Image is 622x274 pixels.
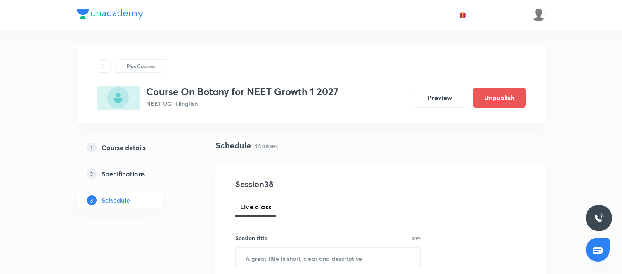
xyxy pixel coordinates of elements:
h5: Specifications [102,169,145,179]
p: 2 [87,169,97,179]
h5: Schedule [102,195,130,205]
h3: Course On Botany for NEET Growth 1 2027 [146,86,338,98]
a: 1Course details [77,139,189,156]
a: 2Specifications [77,166,189,182]
img: avatar [459,11,466,19]
button: avatar [456,8,469,21]
p: 3 [87,195,97,205]
img: A0D1F985-C8CC-413A-A225-BA92EB1ADA39_plus.png [97,86,140,110]
button: Preview [414,88,466,108]
button: Unpublish [473,88,526,108]
img: Md Khalid Hasan Ansari [532,8,546,22]
input: A great title is short, clear and descriptive [236,248,421,269]
img: ttu [594,213,604,223]
h6: Session title [235,234,267,242]
span: Live class [240,202,272,212]
a: Company Logo [77,9,143,21]
p: 37 classes [254,141,278,150]
h5: Course details [102,143,146,152]
h4: Session 38 [235,178,386,190]
p: 0/99 [412,236,421,240]
h4: Schedule [215,139,251,152]
p: 1 [87,143,97,152]
img: Company Logo [77,9,143,19]
p: NEET UG • Hinglish [146,99,338,108]
p: Plus Courses [127,62,155,70]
